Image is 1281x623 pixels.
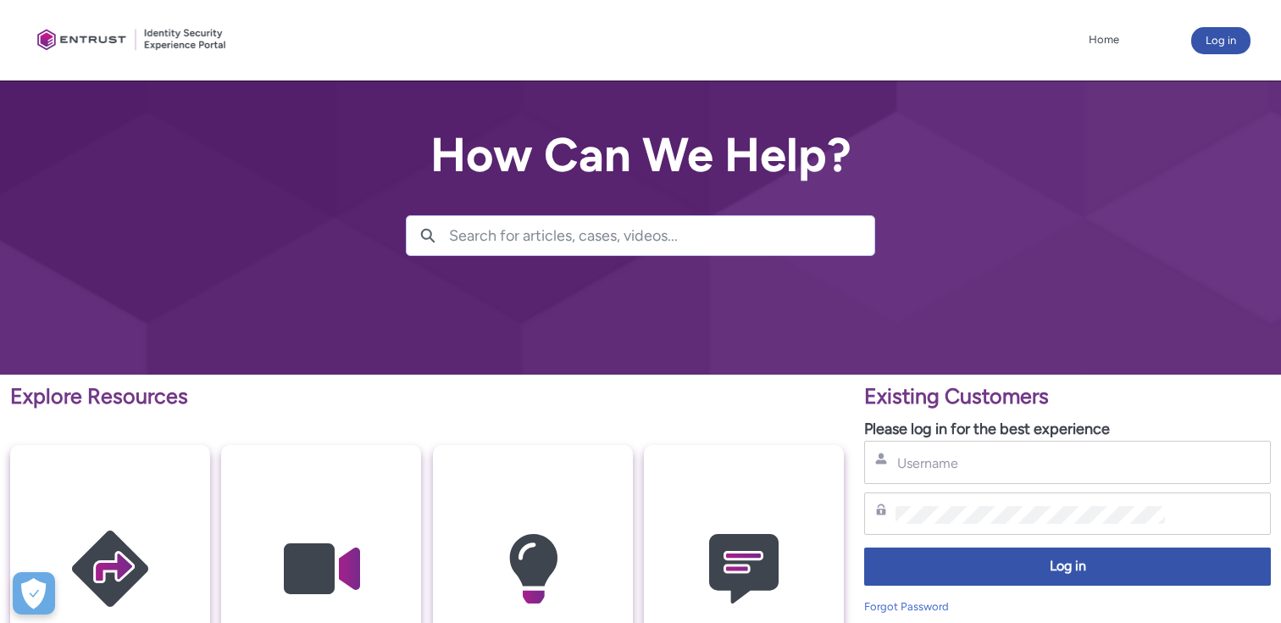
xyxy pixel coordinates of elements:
[13,572,55,615] button: Open Preferences
[1084,27,1123,53] a: Home
[13,572,55,615] div: Cookie Preferences
[406,129,875,181] h2: How Can We Help?
[407,216,449,255] button: Search
[875,557,1260,576] span: Log in
[10,381,844,413] p: Explore Resources
[864,381,1271,413] p: Existing Customers
[896,454,1165,472] input: Username
[864,418,1271,441] p: Please log in for the best experience
[1191,27,1250,54] button: Log in
[864,600,949,613] a: Forgot Password
[864,548,1271,586] button: Log in
[449,216,874,255] input: Search for articles, cases, videos...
